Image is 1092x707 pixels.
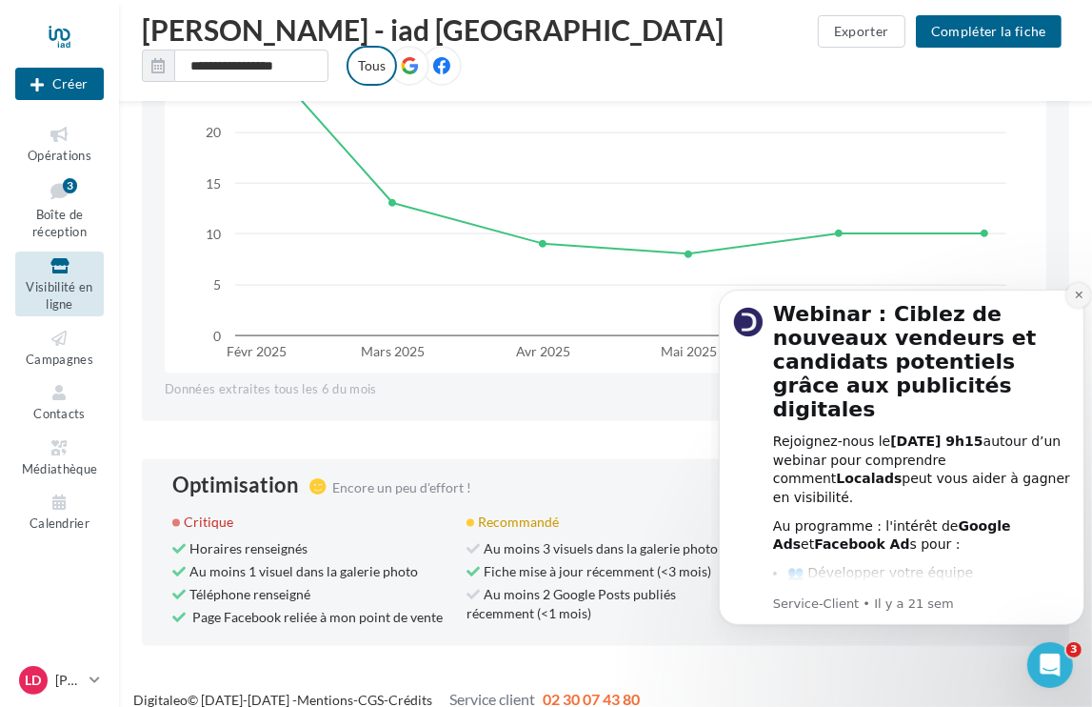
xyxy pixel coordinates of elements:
text: Avr 2025 [516,343,570,359]
span: [PERSON_NAME] - iad [GEOGRAPHIC_DATA] [142,15,724,44]
div: Recommandé [467,513,745,532]
span: Visibilité en ligne [26,279,92,313]
iframe: Intercom notifications message [711,261,1092,656]
a: LD [PERSON_NAME][DEMOGRAPHIC_DATA] [15,662,104,698]
a: Boîte de réception3 [15,174,104,244]
button: Compléter la fiche [916,15,1062,48]
text: Mars 2025 [361,343,425,359]
text: 0 [213,328,221,344]
text: Févr 2025 [227,343,287,359]
span: Au moins 1 visuel dans la galerie photo [172,563,418,579]
span: Fiche mise à jour récemment (<3 mois) [467,563,711,579]
a: Contacts [15,378,104,425]
button: Créer [15,68,104,100]
p: [PERSON_NAME][DEMOGRAPHIC_DATA] [55,671,82,690]
iframe: Intercom live chat [1027,642,1073,688]
span: Au moins 2 Google Posts publiés récemment (<1 mois) [467,586,676,621]
div: Données extraites tous les 6 du mois [165,381,1046,398]
div: 3 [63,178,77,193]
span: Au moins 3 visuels dans la galerie photo [467,540,718,556]
span: Contacts [33,406,86,421]
text: 15 [206,175,221,192]
div: Nouvelle campagne [15,68,104,100]
a: Visibilité en ligne [15,252,104,316]
span: 3 [1066,642,1082,657]
text: Mai 2025 [661,343,717,359]
div: Critique [172,513,451,532]
text: 5 [213,276,221,293]
a: Compléter la fiche [908,22,1069,38]
text: 20 [206,124,221,140]
a: Page Facebook reliée à mon point de vente [192,609,443,625]
span: Encore un peu d'effort ! [332,479,471,495]
span: Boîte de réception [32,207,87,240]
text: 10 [206,226,221,242]
span: Téléphone renseigné [172,586,310,602]
a: Campagnes [15,324,104,371]
span: Médiathèque [22,461,98,476]
span: Calendrier [30,515,89,531]
a: Opérations [15,120,104,167]
span: Horaires renseignés [172,540,308,556]
div: Optimisation [172,475,299,495]
a: Calendrier [15,488,104,535]
a: Médiathèque [15,434,104,480]
span: Campagnes [26,352,93,367]
span: Opérations [28,148,91,163]
button: Exporter [818,15,905,48]
span: LD [26,671,42,690]
label: Tous [347,46,397,86]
